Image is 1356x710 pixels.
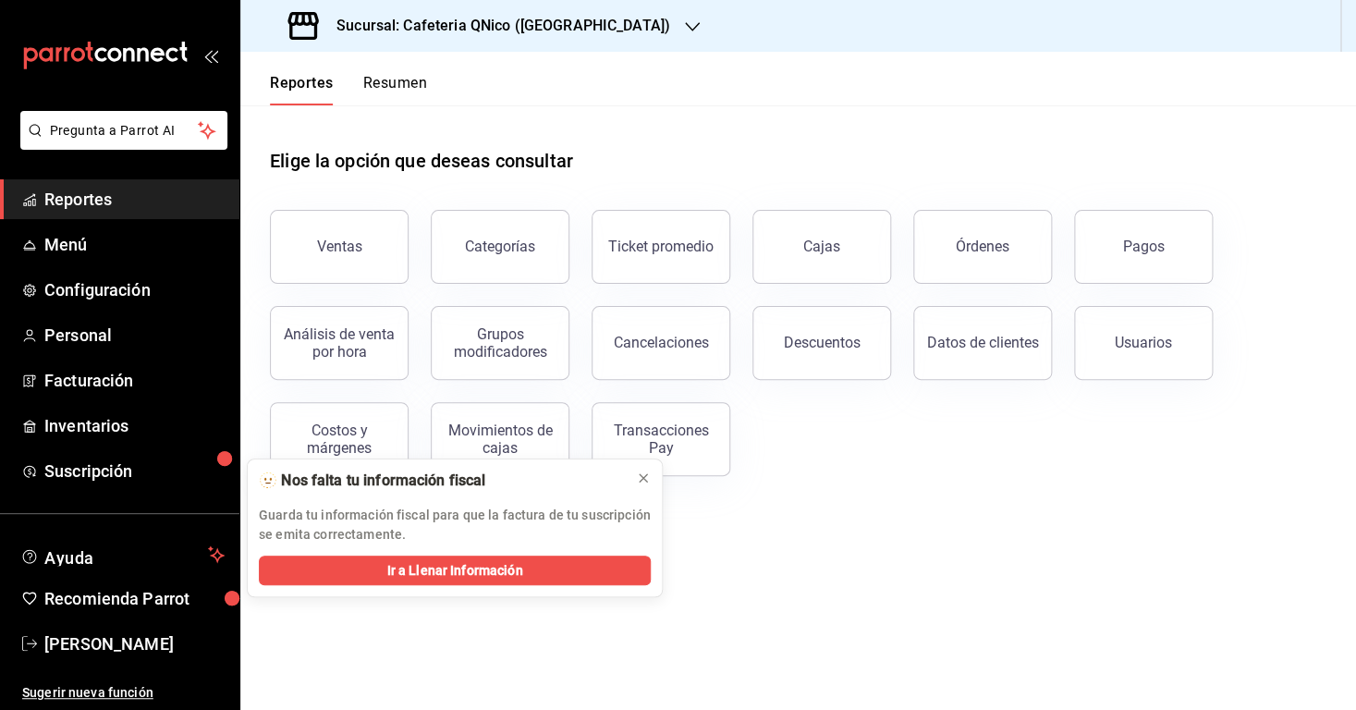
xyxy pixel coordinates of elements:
button: open_drawer_menu [203,48,218,63]
button: Costos y márgenes [270,402,409,476]
span: Ir a Llenar Información [386,561,522,581]
div: Pagos [1123,238,1165,255]
span: Facturación [44,368,225,393]
h1: Elige la opción que deseas consultar [270,147,573,175]
span: Menú [44,232,225,257]
span: Reportes [44,187,225,212]
button: Análisis de venta por hora [270,306,409,380]
button: Órdenes [913,210,1052,284]
button: Usuarios [1074,306,1213,380]
div: Datos de clientes [927,334,1039,351]
button: Cajas [752,210,891,284]
span: Inventarios [44,413,225,438]
div: Cancelaciones [614,334,709,351]
button: Resumen [363,74,427,105]
a: Pregunta a Parrot AI [13,134,227,153]
div: 🫥 Nos falta tu información fiscal [259,471,621,491]
div: Grupos modificadores [443,325,557,361]
button: Datos de clientes [913,306,1052,380]
div: Ventas [317,238,362,255]
button: Reportes [270,74,334,105]
button: Ticket promedio [592,210,730,284]
div: Categorías [465,238,535,255]
div: Descuentos [784,334,861,351]
div: Órdenes [956,238,1009,255]
p: Guarda tu información fiscal para que la factura de tu suscripción se emita correctamente. [259,506,651,545]
span: Configuración [44,277,225,302]
span: Recomienda Parrot [44,586,225,611]
button: Categorías [431,210,569,284]
div: Ticket promedio [608,238,714,255]
span: Sugerir nueva función [22,683,225,703]
button: Pregunta a Parrot AI [20,111,227,150]
button: Movimientos de cajas [431,402,569,476]
span: Suscripción [44,459,225,484]
button: Pagos [1074,210,1213,284]
span: Pregunta a Parrot AI [50,121,199,141]
button: Cancelaciones [592,306,730,380]
button: Transacciones Pay [592,402,730,476]
button: Descuentos [752,306,891,380]
button: Ventas [270,210,409,284]
div: Movimientos de cajas [443,422,557,457]
span: Personal [44,323,225,348]
span: [PERSON_NAME] [44,631,225,656]
button: Ir a Llenar Información [259,556,651,585]
div: Análisis de venta por hora [282,325,397,361]
h3: Sucursal: Cafeteria QNico ([GEOGRAPHIC_DATA]) [322,15,670,37]
span: Ayuda [44,544,201,566]
div: navigation tabs [270,74,427,105]
div: Cajas [803,238,840,255]
button: Grupos modificadores [431,306,569,380]
div: Transacciones Pay [604,422,718,457]
div: Usuarios [1115,334,1172,351]
div: Costos y márgenes [282,422,397,457]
